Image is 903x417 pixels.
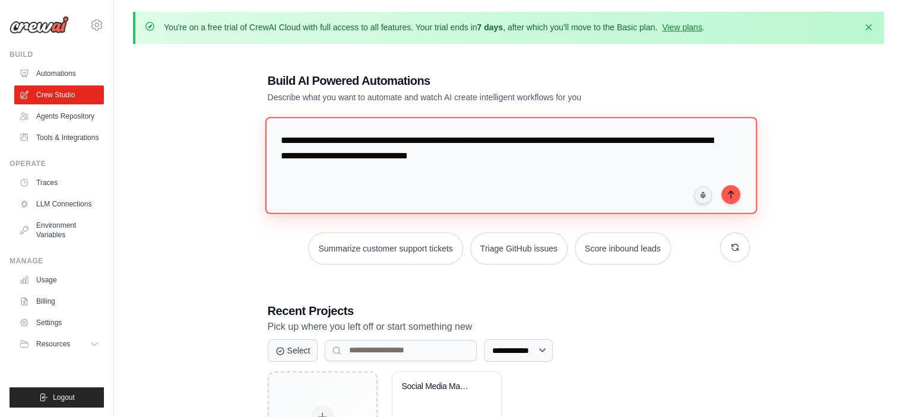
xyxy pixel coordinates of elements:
[9,16,69,34] img: Logo
[14,313,104,332] a: Settings
[9,159,104,168] div: Operate
[53,393,75,402] span: Logout
[268,72,667,89] h1: Build AI Powered Automations
[575,233,671,265] button: Score inbound leads
[164,21,705,33] p: You're on a free trial of CrewAI Cloud with full access to all features. Your trial ends in , aft...
[9,387,104,408] button: Logout
[14,270,104,289] a: Usage
[14,107,104,126] a: Agents Repository
[308,233,462,265] button: Summarize customer support tickets
[694,186,712,204] button: Click to speak your automation idea
[14,173,104,192] a: Traces
[477,23,503,32] strong: 7 days
[268,339,318,362] button: Select
[14,64,104,83] a: Automations
[470,233,568,265] button: Triage GitHub issues
[402,381,474,392] div: Social Media Management Crew
[720,233,750,262] button: Get new suggestions
[36,339,70,349] span: Resources
[14,292,104,311] a: Billing
[268,91,667,103] p: Describe what you want to automate and watch AI create intelligent workflows for you
[14,216,104,244] a: Environment Variables
[14,128,104,147] a: Tools & Integrations
[9,50,104,59] div: Build
[662,23,702,32] a: View plans
[14,85,104,104] a: Crew Studio
[14,335,104,354] button: Resources
[268,319,750,335] p: Pick up where you left off or start something new
[9,256,104,266] div: Manage
[268,303,750,319] h3: Recent Projects
[14,195,104,214] a: LLM Connections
